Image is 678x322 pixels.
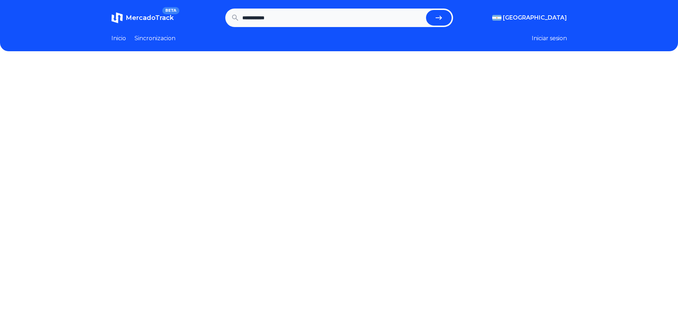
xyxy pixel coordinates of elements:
span: MercadoTrack [126,14,174,22]
span: [GEOGRAPHIC_DATA] [503,14,567,22]
a: MercadoTrackBETA [111,12,174,23]
button: Iniciar sesion [532,34,567,43]
a: Inicio [111,34,126,43]
img: MercadoTrack [111,12,123,23]
span: BETA [162,7,179,14]
button: [GEOGRAPHIC_DATA] [492,14,567,22]
a: Sincronizacion [135,34,175,43]
img: Argentina [492,15,501,21]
